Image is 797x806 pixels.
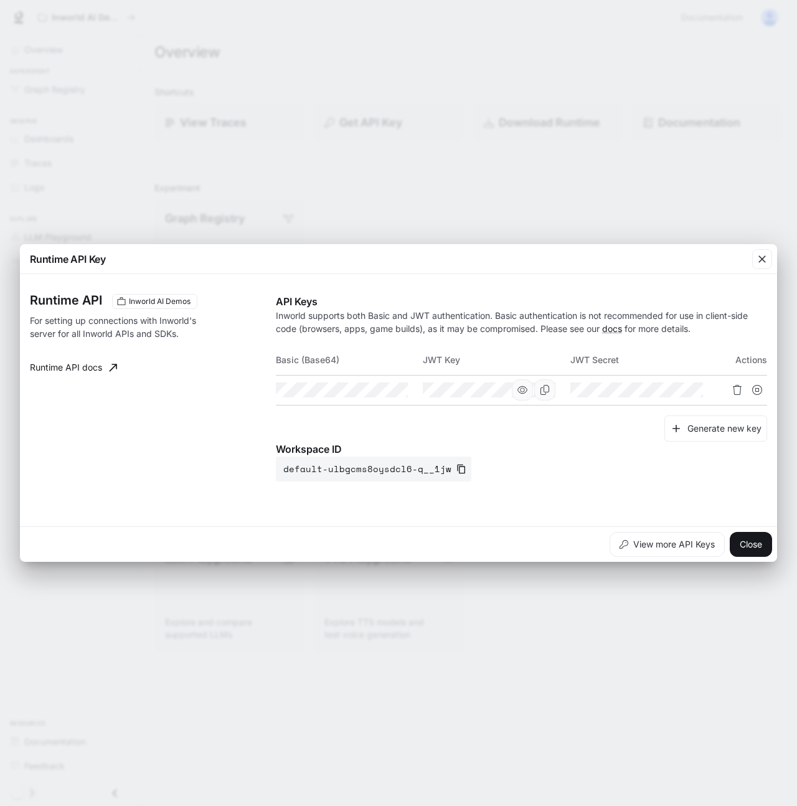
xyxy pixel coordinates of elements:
p: Inworld supports both Basic and JWT authentication. Basic authentication is not recommended for u... [276,309,767,335]
p: API Keys [276,294,767,309]
th: JWT Secret [570,345,718,375]
th: JWT Key [423,345,570,375]
button: View more API Keys [610,532,725,557]
button: default-ulbgcms8oysdcl6-q__1jw [276,457,471,481]
button: Delete API key [727,380,747,400]
a: docs [602,323,622,334]
div: These keys will apply to your current workspace only [112,294,197,309]
p: For setting up connections with Inworld's server for all Inworld APIs and SDKs. [30,314,207,340]
a: Runtime API docs [25,355,122,380]
button: Copy Key [534,379,555,401]
th: Basic (Base64) [276,345,423,375]
button: Generate new key [664,415,767,442]
button: Close [730,532,772,557]
h3: Runtime API [30,294,102,306]
p: Workspace ID [276,442,767,457]
button: Suspend API key [747,380,767,400]
span: Inworld AI Demos [124,296,196,307]
p: Runtime API Key [30,252,106,267]
th: Actions [718,345,767,375]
